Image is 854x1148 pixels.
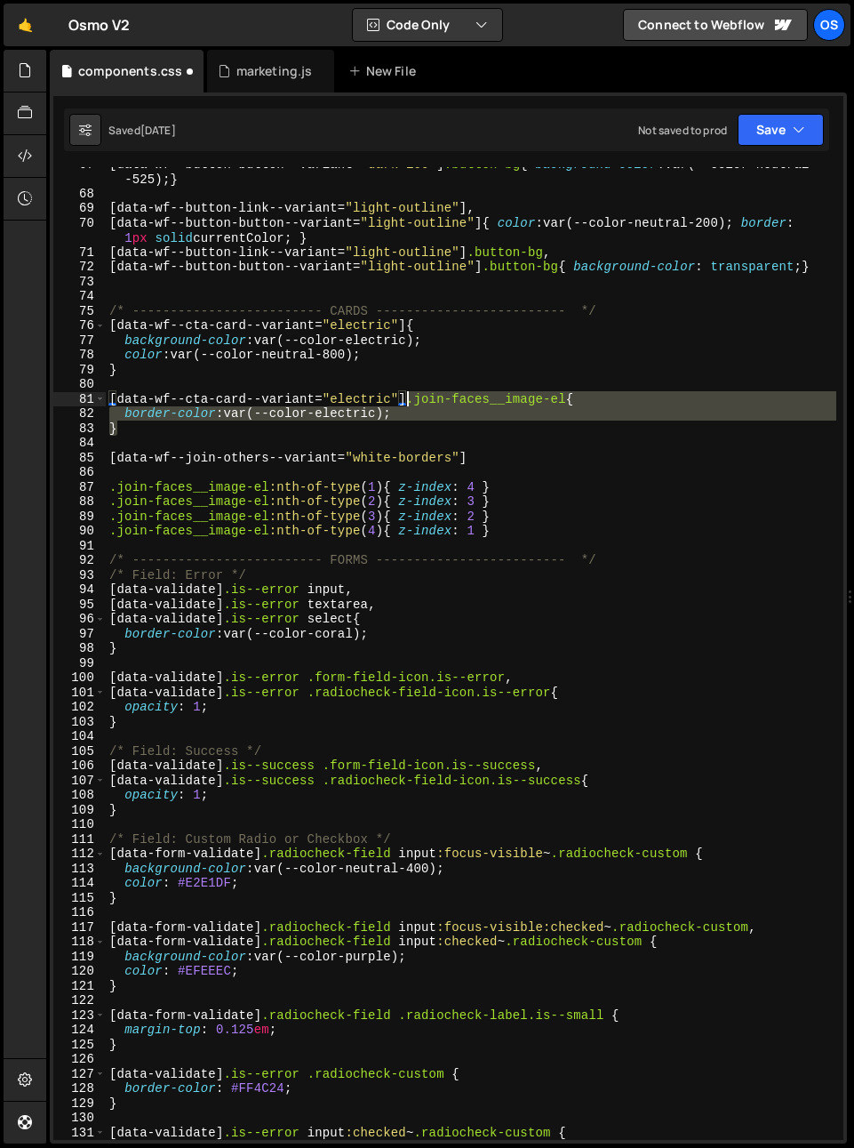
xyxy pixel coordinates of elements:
[53,510,106,525] div: 89
[53,245,106,261] div: 71
[53,1096,106,1112] div: 129
[53,964,106,979] div: 120
[53,377,106,392] div: 80
[53,568,106,583] div: 93
[53,480,106,495] div: 87
[53,363,106,378] div: 79
[53,436,106,451] div: 84
[53,627,106,642] div: 97
[813,9,845,41] a: Os
[53,788,106,803] div: 108
[53,759,106,774] div: 106
[53,451,106,466] div: 85
[53,216,106,245] div: 70
[53,656,106,671] div: 99
[53,715,106,730] div: 103
[623,9,808,41] a: Connect to Webflow
[53,289,106,304] div: 74
[53,187,106,202] div: 68
[53,950,106,965] div: 119
[53,905,106,920] div: 116
[53,524,106,539] div: 90
[53,1081,106,1096] div: 128
[53,553,106,568] div: 92
[53,744,106,759] div: 105
[53,862,106,877] div: 113
[140,123,176,138] div: [DATE]
[53,465,106,480] div: 86
[53,1052,106,1067] div: 126
[53,891,106,906] div: 115
[53,1038,106,1053] div: 125
[738,114,824,146] button: Save
[78,62,182,80] div: components.css
[4,4,47,46] a: 🤙
[53,803,106,818] div: 109
[53,1023,106,1038] div: 124
[53,993,106,1008] div: 122
[53,598,106,613] div: 95
[236,62,313,80] div: marketing.js
[53,157,106,187] div: 67
[108,123,176,138] div: Saved
[68,14,130,36] div: Osmo V2
[53,686,106,701] div: 101
[53,1111,106,1126] div: 130
[53,201,106,216] div: 69
[53,333,106,349] div: 77
[53,539,106,554] div: 91
[353,9,502,41] button: Code Only
[53,494,106,510] div: 88
[53,817,106,832] div: 110
[53,774,106,789] div: 107
[53,392,106,407] div: 81
[53,260,106,275] div: 72
[53,641,106,656] div: 98
[53,1126,106,1141] div: 131
[53,847,106,862] div: 112
[53,979,106,994] div: 121
[53,1008,106,1024] div: 123
[53,612,106,627] div: 96
[53,876,106,891] div: 114
[348,62,423,80] div: New File
[53,406,106,421] div: 82
[53,729,106,744] div: 104
[53,935,106,950] div: 118
[53,318,106,333] div: 76
[53,275,106,290] div: 73
[53,582,106,598] div: 94
[53,348,106,363] div: 78
[638,123,727,138] div: Not saved to prod
[53,832,106,847] div: 111
[53,670,106,686] div: 100
[53,920,106,935] div: 117
[53,700,106,715] div: 102
[53,1067,106,1082] div: 127
[53,304,106,319] div: 75
[53,421,106,437] div: 83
